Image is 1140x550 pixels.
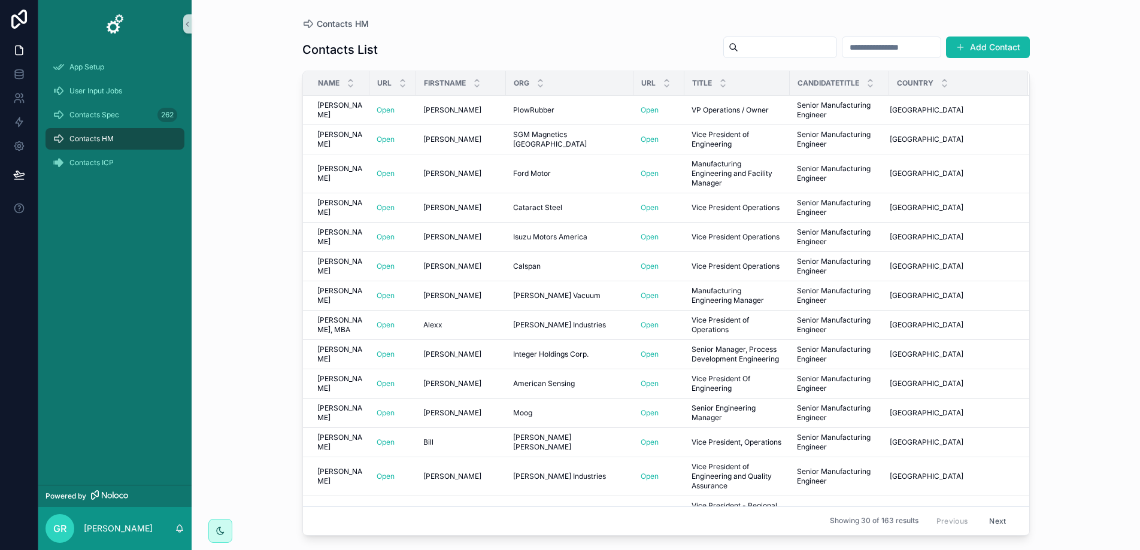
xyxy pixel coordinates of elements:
[317,286,362,305] a: [PERSON_NAME]
[797,198,882,217] span: Senior Manufacturing Engineer
[890,135,1014,144] a: [GEOGRAPHIC_DATA]
[302,41,378,58] h1: Contacts List
[641,291,659,300] a: Open
[890,232,963,242] span: [GEOGRAPHIC_DATA]
[377,472,409,481] a: Open
[692,232,780,242] span: Vice President Operations
[692,159,783,188] a: Manufacturing Engineering and Facility Manager
[423,169,481,178] span: [PERSON_NAME]
[513,203,562,212] span: Cataract Steel
[641,203,659,212] a: Open
[423,291,481,300] span: [PERSON_NAME]
[423,232,499,242] a: [PERSON_NAME]
[317,506,362,525] span: [PERSON_NAME]
[641,232,677,242] a: Open
[423,135,499,144] a: [PERSON_NAME]
[302,18,369,30] a: Contacts HM
[377,350,409,359] a: Open
[317,101,362,120] a: [PERSON_NAME]
[641,350,659,358] a: Open
[513,472,626,481] a: [PERSON_NAME] Industries
[46,56,184,78] a: App Setup
[423,169,499,178] a: [PERSON_NAME]
[797,374,882,393] span: Senior Manufacturing Engineer
[513,350,589,359] span: Integer Holdings Corp.
[692,374,783,393] span: Vice President Of Engineering
[513,105,626,115] a: PlowRubber
[38,485,192,507] a: Powered by
[890,408,1014,418] a: [GEOGRAPHIC_DATA]
[797,403,882,423] a: Senior Manufacturing Engineer
[641,169,677,178] a: Open
[317,198,362,217] a: [PERSON_NAME]
[423,320,499,330] a: Alexx
[641,408,677,418] a: Open
[692,403,783,423] a: Senior Engineering Manager
[514,78,529,88] span: Org
[513,232,626,242] a: Isuzu Motors America
[513,203,626,212] a: Cataract Steel
[513,130,626,149] span: SGM Magnetics [GEOGRAPHIC_DATA]
[641,437,659,446] a: Open
[69,62,104,72] span: App Setup
[317,433,362,452] span: [PERSON_NAME]
[692,262,780,271] span: Vice President Operations
[84,522,153,534] p: [PERSON_NAME]
[641,135,659,144] a: Open
[890,472,963,481] span: [GEOGRAPHIC_DATA]
[423,320,442,330] span: Alexx
[798,78,859,88] span: CandidateTitle
[377,437,395,446] a: Open
[692,462,783,491] a: Vice President of Engineering and Quality Assurance
[797,257,882,276] span: Senior Manufacturing Engineer
[890,472,1014,481] a: [GEOGRAPHIC_DATA]
[641,408,659,417] a: Open
[946,37,1030,58] a: Add Contact
[377,169,409,178] a: Open
[692,501,783,530] a: Vice President - Regional Manager Building Engineering
[513,169,626,178] a: Ford Motor
[318,78,339,88] span: Name
[797,467,882,486] a: Senior Manufacturing Engineer
[317,403,362,423] a: [PERSON_NAME]
[377,291,409,300] a: Open
[377,232,409,242] a: Open
[513,169,551,178] span: Ford Motor
[423,105,481,115] span: [PERSON_NAME]
[377,472,395,481] a: Open
[69,110,119,120] span: Contacts Spec
[317,227,362,247] span: [PERSON_NAME]
[797,345,882,364] a: Senior Manufacturing Engineer
[377,105,395,114] a: Open
[692,105,769,115] span: VP Operations / Owner
[377,320,395,329] a: Open
[890,169,1014,178] a: [GEOGRAPHIC_DATA]
[981,512,1014,530] button: Next
[377,408,409,418] a: Open
[424,78,466,88] span: Firstname
[513,433,626,452] a: [PERSON_NAME] [PERSON_NAME]
[692,130,783,149] a: Vice President of Engineering
[890,320,963,330] span: [GEOGRAPHIC_DATA]
[317,164,362,183] span: [PERSON_NAME]
[423,408,481,418] span: [PERSON_NAME]
[692,315,783,335] span: Vice President of Operations
[890,105,1014,115] a: [GEOGRAPHIC_DATA]
[423,262,481,271] span: [PERSON_NAME]
[423,472,481,481] span: [PERSON_NAME]
[641,203,677,212] a: Open
[641,291,677,300] a: Open
[641,105,677,115] a: Open
[423,379,499,388] a: [PERSON_NAME]
[797,130,882,149] a: Senior Manufacturing Engineer
[423,232,481,242] span: [PERSON_NAME]
[377,320,409,330] a: Open
[641,437,677,447] a: Open
[377,169,395,178] a: Open
[423,472,499,481] a: [PERSON_NAME]
[377,262,395,271] a: Open
[317,345,362,364] a: [PERSON_NAME]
